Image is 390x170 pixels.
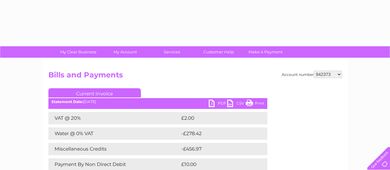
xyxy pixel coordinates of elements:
[48,100,267,104] div: [DATE]
[100,46,150,58] a: My Account
[209,100,227,109] a: PDF
[282,71,342,78] div: Account number
[48,127,180,140] td: Water @ 0% VAT
[53,46,104,58] a: My Clear Business
[180,127,257,140] td: -£278.42
[48,112,180,124] td: VAT @ 20%
[240,46,291,58] a: Make A Payment
[180,143,257,155] td: -£456.97
[193,46,244,58] a: Customer Help
[227,100,246,109] a: CSV
[48,143,180,155] td: Miscellaneous Credits
[48,71,342,82] h2: Bills and Payments
[48,88,141,97] a: Current Invoice
[146,46,197,58] a: Services
[246,100,264,109] a: Print
[180,112,253,124] td: £2.00
[51,99,83,104] b: Statement Date:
